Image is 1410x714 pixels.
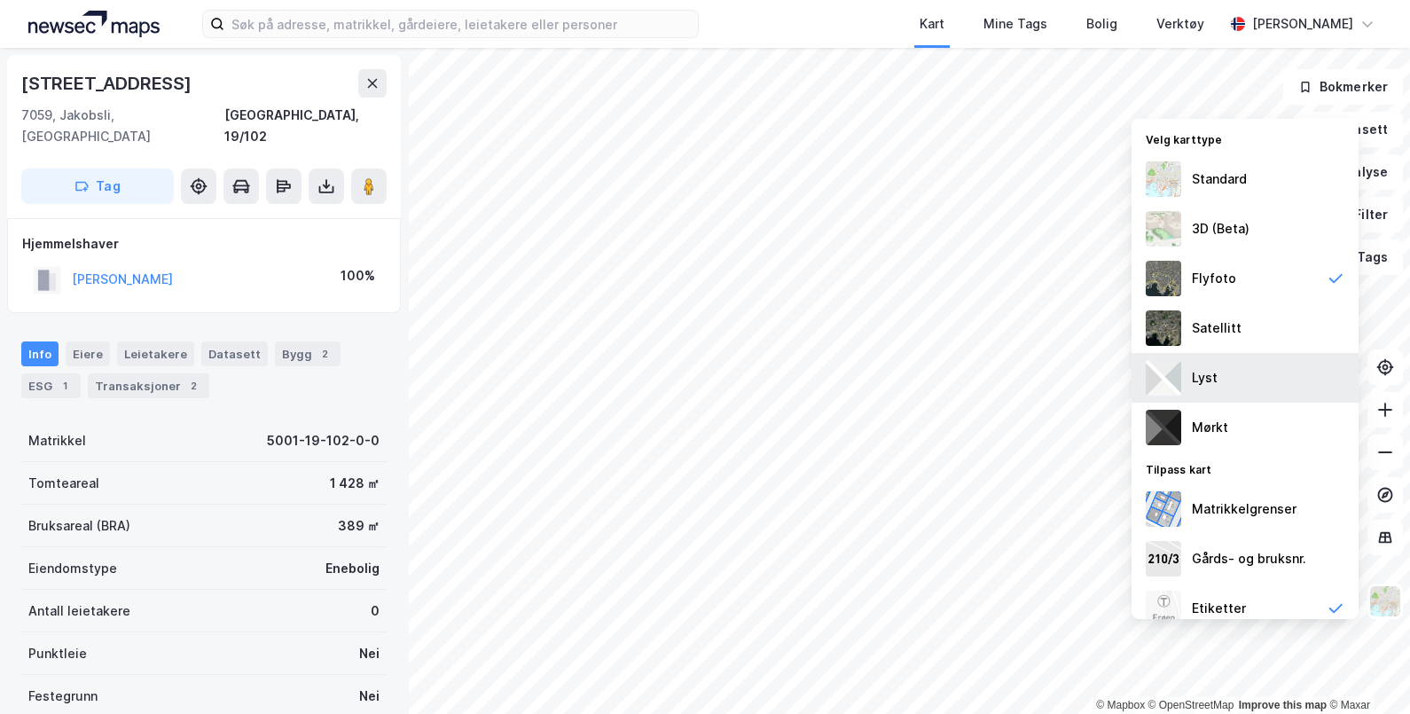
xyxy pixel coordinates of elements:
[275,341,341,366] div: Bygg
[1192,598,1246,619] div: Etiketter
[1192,498,1296,520] div: Matrikkelgrenser
[1146,211,1181,247] img: Z
[28,558,117,579] div: Eiendomstype
[28,600,130,622] div: Antall leietakere
[1148,699,1234,711] a: OpenStreetMap
[88,373,209,398] div: Transaksjoner
[1132,122,1359,154] div: Velg karttype
[1368,585,1402,618] img: Z
[21,105,224,147] div: 7059, Jakobsli, [GEOGRAPHIC_DATA]
[1146,261,1181,296] img: Z
[21,341,59,366] div: Info
[1283,69,1403,105] button: Bokmerker
[21,69,195,98] div: [STREET_ADDRESS]
[1192,417,1228,438] div: Mørkt
[1156,13,1204,35] div: Verktøy
[983,13,1047,35] div: Mine Tags
[1132,452,1359,484] div: Tilpass kart
[1192,169,1247,190] div: Standard
[1192,268,1236,289] div: Flyfoto
[359,643,380,664] div: Nei
[28,643,87,664] div: Punktleie
[21,169,174,204] button: Tag
[1146,310,1181,346] img: 9k=
[1086,13,1117,35] div: Bolig
[224,11,698,37] input: Søk på adresse, matrikkel, gårdeiere, leietakere eller personer
[1192,218,1249,239] div: 3D (Beta)
[22,233,386,255] div: Hjemmelshaver
[1146,410,1181,445] img: nCdM7BzjoCAAAAAElFTkSuQmCC
[338,515,380,537] div: 389 ㎡
[21,373,81,398] div: ESG
[28,11,160,37] img: logo.a4113a55bc3d86da70a041830d287a7e.svg
[1252,13,1353,35] div: [PERSON_NAME]
[1192,367,1218,388] div: Lyst
[316,345,333,363] div: 2
[224,105,387,147] div: [GEOGRAPHIC_DATA], 19/102
[359,686,380,707] div: Nei
[1146,591,1181,626] img: Z
[330,473,380,494] div: 1 428 ㎡
[341,265,375,286] div: 100%
[1146,161,1181,197] img: Z
[1192,548,1306,569] div: Gårds- og bruksnr.
[201,341,268,366] div: Datasett
[66,341,110,366] div: Eiere
[1146,360,1181,396] img: luj3wr1y2y3+OchiMxRmMxRlscgabnMEmZ7DJGWxyBpucwSZnsMkZbHIGm5zBJmewyRlscgabnMEmZ7DJGWxyBpucwSZnsMkZ...
[325,558,380,579] div: Enebolig
[1321,629,1410,714] iframe: Chat Widget
[28,515,130,537] div: Bruksareal (BRA)
[184,377,202,395] div: 2
[56,377,74,395] div: 1
[1320,239,1403,275] button: Tags
[1192,318,1242,339] div: Satellitt
[117,341,194,366] div: Leietakere
[28,686,98,707] div: Festegrunn
[1239,699,1327,711] a: Improve this map
[28,430,86,451] div: Matrikkel
[28,473,99,494] div: Tomteareal
[267,430,380,451] div: 5001-19-102-0-0
[1146,541,1181,577] img: cadastreKeys.547ab17ec502f5a4ef2b.jpeg
[1096,699,1145,711] a: Mapbox
[1295,112,1403,147] button: Datasett
[1146,491,1181,527] img: cadastreBorders.cfe08de4b5ddd52a10de.jpeg
[371,600,380,622] div: 0
[1318,197,1403,232] button: Filter
[920,13,944,35] div: Kart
